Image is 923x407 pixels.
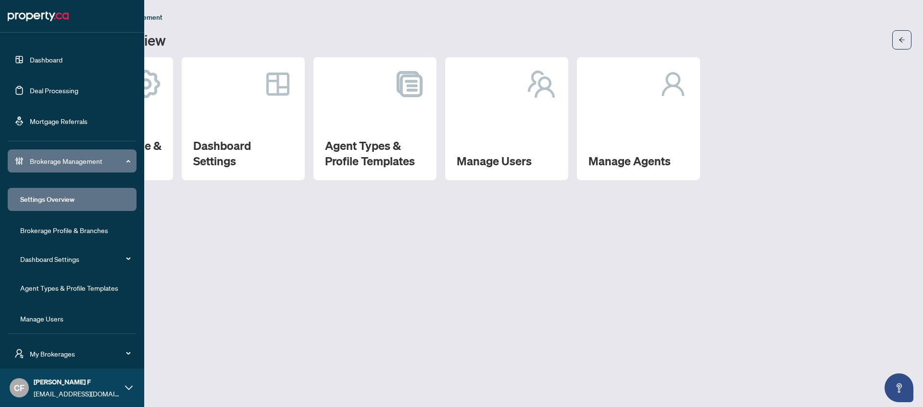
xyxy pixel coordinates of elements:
a: Deal Processing [30,86,78,95]
a: Mortgage Referrals [30,117,87,125]
h2: Manage Agents [588,153,688,169]
span: My Brokerages [30,348,130,359]
h2: Agent Types & Profile Templates [325,138,425,169]
button: Open asap [885,373,913,402]
a: Dashboard [30,55,62,64]
span: user-switch [14,349,24,358]
span: [EMAIL_ADDRESS][DOMAIN_NAME] [34,388,120,399]
h2: Manage Users [457,153,557,169]
span: Brokerage Management [30,156,130,166]
span: arrow-left [898,37,905,43]
a: Manage Users [20,314,63,323]
a: Brokerage Profile & Branches [20,226,108,234]
img: logo [8,9,69,24]
span: CF [14,381,25,395]
a: Dashboard Settings [20,255,79,263]
h2: Dashboard Settings [193,138,293,169]
span: [PERSON_NAME] F [34,377,120,387]
a: Agent Types & Profile Templates [20,284,118,292]
a: Settings Overview [20,195,75,204]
